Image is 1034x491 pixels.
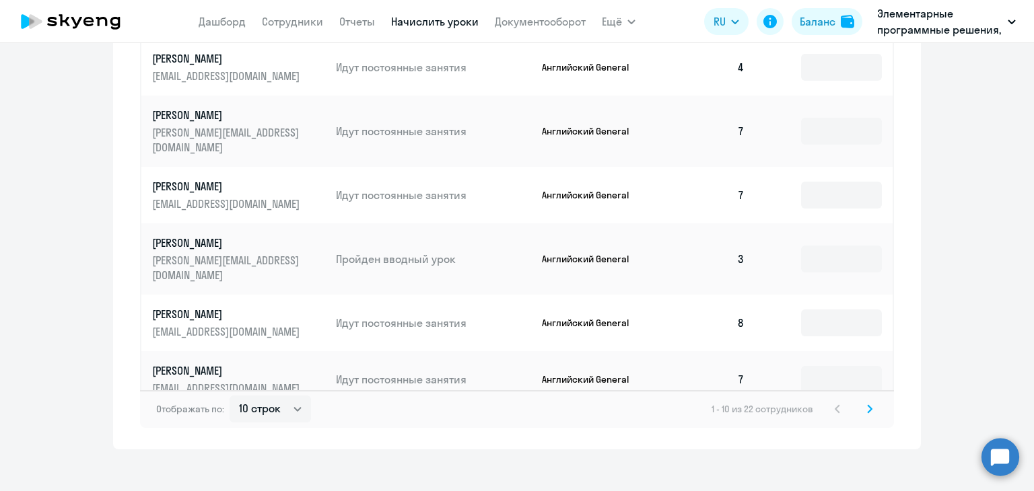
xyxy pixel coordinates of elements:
[661,223,755,295] td: 3
[542,61,643,73] p: Английский General
[495,15,586,28] a: Документооборот
[800,13,835,30] div: Баланс
[602,8,635,35] button: Ещё
[152,235,325,282] a: [PERSON_NAME][PERSON_NAME][EMAIL_ADDRESS][DOMAIN_NAME]
[152,179,303,194] p: [PERSON_NAME]
[712,403,813,415] span: 1 - 10 из 22 сотрудников
[152,51,303,66] p: [PERSON_NAME]
[152,363,325,395] a: [PERSON_NAME][EMAIL_ADDRESS][DOMAIN_NAME]
[152,69,303,83] p: [EMAIL_ADDRESS][DOMAIN_NAME]
[152,381,303,395] p: [EMAIL_ADDRESS][DOMAIN_NAME]
[152,324,303,339] p: [EMAIL_ADDRESS][DOMAIN_NAME]
[391,15,479,28] a: Начислить уроки
[152,108,303,122] p: [PERSON_NAME]
[602,13,622,30] span: Ещё
[877,5,1002,38] p: Элементарные программные решения, ЭЛЕМЕНТАРНЫЕ ПРОГРАММНЫЕ РЕШЕНИЯ, ООО
[792,8,862,35] button: Балансbalance
[152,307,303,322] p: [PERSON_NAME]
[542,189,643,201] p: Английский General
[661,351,755,408] td: 7
[152,235,303,250] p: [PERSON_NAME]
[152,179,325,211] a: [PERSON_NAME][EMAIL_ADDRESS][DOMAIN_NAME]
[870,5,1023,38] button: Элементарные программные решения, ЭЛЕМЕНТАРНЫЕ ПРОГРАММНЫЕ РЕШЕНИЯ, ООО
[336,124,531,139] p: Идут постоянные занятия
[661,39,755,96] td: 4
[714,13,726,30] span: RU
[661,167,755,223] td: 7
[199,15,246,28] a: Дашборд
[542,125,643,137] p: Английский General
[336,188,531,202] p: Идут постоянные занятия
[661,96,755,167] td: 7
[152,196,303,211] p: [EMAIL_ADDRESS][DOMAIN_NAME]
[661,295,755,351] td: 8
[152,51,325,83] a: [PERSON_NAME][EMAIL_ADDRESS][DOMAIN_NAME]
[152,363,303,378] p: [PERSON_NAME]
[336,60,531,75] p: Идут постоянные занятия
[336,315,531,330] p: Идут постоянные занятия
[542,253,643,265] p: Английский General
[152,125,303,155] p: [PERSON_NAME][EMAIL_ADDRESS][DOMAIN_NAME]
[152,108,325,155] a: [PERSON_NAME][PERSON_NAME][EMAIL_ADDRESS][DOMAIN_NAME]
[542,373,643,385] p: Английский General
[152,253,303,282] p: [PERSON_NAME][EMAIL_ADDRESS][DOMAIN_NAME]
[336,252,531,266] p: Пройден вводный урок
[339,15,375,28] a: Отчеты
[156,403,224,415] span: Отображать по:
[704,8,749,35] button: RU
[152,307,325,339] a: [PERSON_NAME][EMAIL_ADDRESS][DOMAIN_NAME]
[336,372,531,387] p: Идут постоянные занятия
[841,15,854,28] img: balance
[542,317,643,329] p: Английский General
[262,15,323,28] a: Сотрудники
